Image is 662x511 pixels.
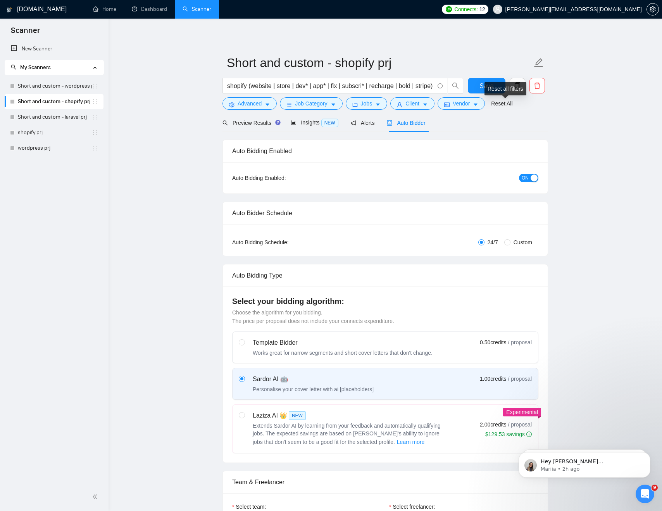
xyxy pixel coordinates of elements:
[232,264,538,287] div: Auto Bidding Type
[265,102,270,107] span: caret-down
[321,119,338,127] span: NEW
[479,81,493,91] span: Save
[352,102,358,107] span: folder
[18,109,92,125] a: Short and custom - laravel prj
[397,438,425,446] span: Learn more
[11,64,51,71] span: My Scanners
[232,174,334,182] div: Auto Bidding Enabled:
[227,53,532,73] input: Scanner name...
[222,97,277,110] button: settingAdvancedcaret-down
[351,120,375,126] span: Alerts
[446,6,452,12] img: upwork-logo.png
[183,6,211,12] a: searchScanner
[491,99,512,108] a: Reset All
[331,102,336,107] span: caret-down
[92,145,98,151] span: holder
[507,436,662,490] iframe: Intercom notifications message
[5,140,103,156] li: wordpress prj
[361,99,372,108] span: Jobs
[375,102,381,107] span: caret-down
[351,120,356,126] span: notification
[18,140,92,156] a: wordpress prj
[422,102,428,107] span: caret-down
[274,119,281,126] div: Tooltip anchor
[397,102,402,107] span: user
[444,102,450,107] span: idcard
[479,5,485,14] span: 12
[646,3,659,16] button: setting
[448,78,463,93] button: search
[454,5,478,14] span: Connects:
[253,423,441,445] span: Extends Sardor AI by learning from your feedback and automatically qualifying jobs. The expected ...
[92,114,98,120] span: holder
[5,109,103,125] li: Short and custom - laravel prj
[530,82,545,89] span: delete
[291,120,296,125] span: area-chart
[227,81,434,91] input: Search Freelance Jobs...
[253,385,374,393] div: Personalise your cover letter with ai [placeholders]
[18,125,92,140] a: shopify prj
[289,411,306,420] span: NEW
[232,140,538,162] div: Auto Bidding Enabled
[453,99,470,108] span: Vendor
[387,120,425,126] span: Auto Bidder
[480,420,506,429] span: 2.00 credits
[279,411,287,420] span: 👑
[480,375,506,383] span: 1.00 credits
[473,102,478,107] span: caret-down
[485,430,532,438] div: $129.53 savings
[495,7,500,12] span: user
[229,102,234,107] span: setting
[238,99,262,108] span: Advanced
[636,485,654,503] iframe: Intercom live chat
[232,309,394,324] span: Choose the algorithm for you bidding. The price per proposal does not include your connects expen...
[508,421,532,428] span: / proposal
[222,120,278,126] span: Preview Results
[5,94,103,109] li: Short and custom - shopify prj
[5,41,103,57] li: New Scanner
[390,97,434,110] button: userClientcaret-down
[510,78,525,93] button: copy
[522,174,529,182] span: ON
[232,238,334,247] div: Auto Bidding Schedule:
[389,502,435,511] label: Select freelancer:
[18,94,92,109] a: Short and custom - shopify prj
[5,125,103,140] li: shopify prj
[7,3,12,16] img: logo
[405,99,419,108] span: Client
[286,102,292,107] span: bars
[232,471,538,493] div: Team & Freelancer
[468,78,505,93] button: Save
[92,129,98,136] span: holder
[253,375,374,384] div: Sardor AI 🤖
[526,432,532,437] span: info-circle
[291,119,338,126] span: Insights
[5,25,46,41] span: Scanner
[11,64,16,70] span: search
[397,437,425,447] button: Laziza AI NEWExtends Sardor AI by learning from your feedback and automatically qualifying jobs. ...
[93,6,116,12] a: homeHome
[92,493,100,501] span: double-left
[387,120,392,126] span: robot
[253,349,433,357] div: Works great for narrow segments and short cover letters that don't change.
[484,238,501,247] span: 24/7
[508,338,532,346] span: / proposal
[222,120,228,126] span: search
[529,78,545,93] button: delete
[438,83,443,88] span: info-circle
[253,338,433,347] div: Template Bidder
[11,41,97,57] a: New Scanner
[132,6,167,12] a: dashboardDashboard
[652,485,658,491] span: 9
[280,97,342,110] button: barsJob Categorycaret-down
[20,64,51,71] span: My Scanners
[232,202,538,224] div: Auto Bidder Schedule
[480,338,506,347] span: 0.50 credits
[92,83,98,89] span: holder
[646,6,659,12] a: setting
[438,97,485,110] button: idcardVendorcaret-down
